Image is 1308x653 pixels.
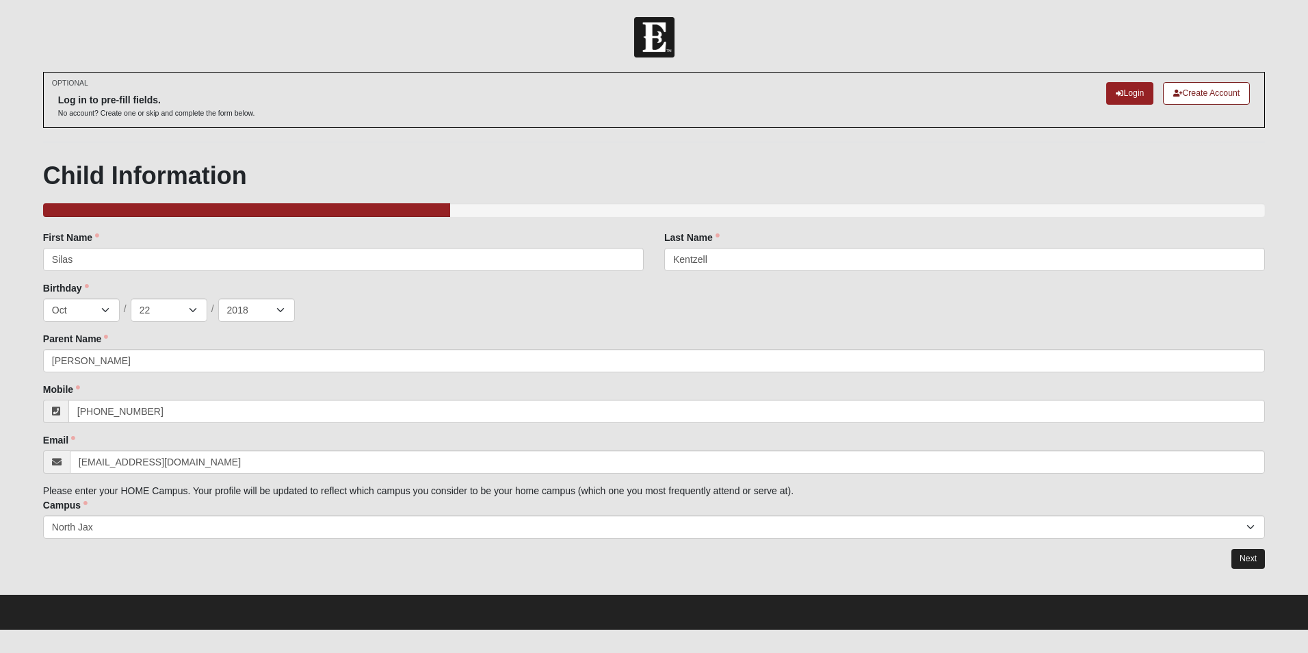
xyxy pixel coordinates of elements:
h1: Child Information [43,161,1265,190]
label: Email [43,433,75,447]
h6: Log in to pre-fill fields. [58,94,255,106]
label: Campus [43,498,88,512]
img: Church of Eleven22 Logo [634,17,675,57]
span: / [124,302,127,317]
a: Login [1106,82,1153,105]
label: Last Name [664,231,720,244]
span: / [211,302,214,317]
small: OPTIONAL [52,78,88,88]
label: First Name [43,231,99,244]
label: Birthday [43,281,89,295]
p: No account? Create one or skip and complete the form below. [58,108,255,118]
a: Next [1231,549,1265,569]
a: Create Account [1163,82,1250,105]
div: Please enter your HOME Campus. Your profile will be updated to reflect which campus you consider ... [43,231,1265,539]
label: Mobile [43,383,80,396]
label: Parent Name [43,332,109,346]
